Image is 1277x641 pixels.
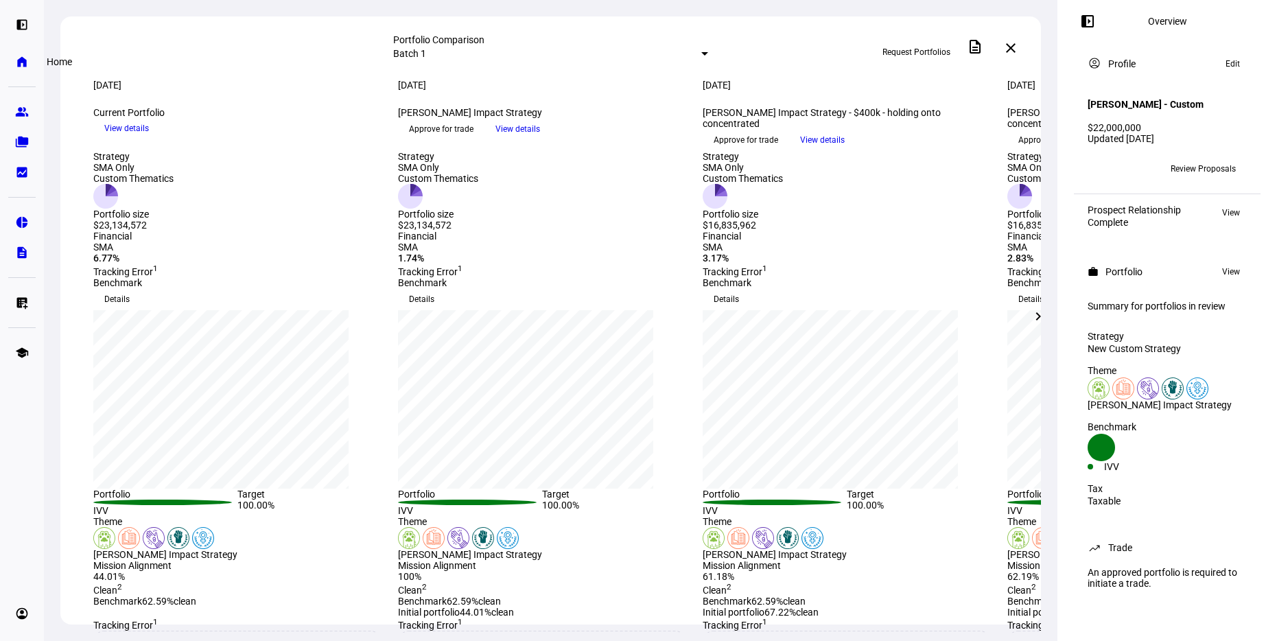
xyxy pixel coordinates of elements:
[93,527,115,549] img: animalWelfare.colored.svg
[871,41,961,63] button: Request Portfolios
[93,310,349,489] div: chart, 1 series
[703,162,783,173] div: SMA Only
[398,151,478,162] div: Strategy
[104,118,149,139] span: View details
[1108,58,1136,69] div: Profile
[1007,173,1088,184] div: Custom Thematics
[703,242,991,253] div: SMA
[104,288,130,310] span: Details
[153,618,158,627] sup: 1
[1007,162,1088,173] div: SMA Only
[703,231,991,242] div: Financial
[93,80,382,91] div: [DATE]
[15,105,29,119] eth-mat-symbol: group
[703,151,783,162] div: Strategy
[800,130,845,150] span: View details
[398,266,462,277] span: Tracking Error
[703,620,767,631] span: Tracking Error
[1007,209,1088,220] div: Portfolio size
[1031,582,1036,592] sup: 2
[1215,205,1247,221] button: View
[458,618,462,627] sup: 1
[15,215,29,229] eth-mat-symbol: pie_chart
[1030,308,1046,325] mat-icon: chevron_right
[703,107,991,129] div: [PERSON_NAME] Impact Strategy - $400k - holding onto concentrated
[398,107,686,118] div: [PERSON_NAME] Impact Strategy
[727,582,731,592] sup: 2
[192,527,214,549] img: womensRights.colored.svg
[1162,377,1184,399] img: racialJustice.colored.svg
[1186,377,1208,399] img: womensRights.colored.svg
[703,173,783,184] div: Custom Thematics
[93,231,382,242] div: Financial
[727,527,749,549] img: education.colored.svg
[762,264,767,273] sup: 1
[93,288,141,310] button: Details
[93,220,174,231] div: $23,134,572
[398,585,427,596] span: Clean
[1007,129,1094,151] button: Approve for trade
[93,516,382,527] div: Theme
[1007,620,1072,631] span: Tracking Error
[1088,539,1247,556] eth-panel-overview-card-header: Trade
[1007,527,1029,549] img: animalWelfare.colored.svg
[1171,158,1236,180] span: Review Proposals
[93,277,382,288] div: Benchmark
[142,596,196,607] span: 62.59% clean
[703,516,991,527] div: Theme
[703,549,991,560] div: [PERSON_NAME] Impact Strategy
[398,607,460,618] span: Initial portfolio
[93,620,158,631] span: Tracking Error
[1088,301,1247,312] div: Summary for portfolios in review
[1105,266,1143,277] div: Portfolio
[93,266,158,277] span: Tracking Error
[789,134,856,145] a: View details
[703,277,991,288] div: Benchmark
[393,48,426,59] mat-select-trigger: Batch 1
[8,159,36,186] a: bid_landscape
[1007,151,1088,162] div: Strategy
[398,220,478,231] div: $23,134,572
[398,173,478,184] div: Custom Thematics
[1093,164,1104,174] span: KK
[1219,56,1247,72] button: Edit
[703,489,847,500] div: Portfolio
[1222,205,1240,221] span: View
[93,242,382,253] div: SMA
[15,296,29,310] eth-mat-symbol: list_alt_add
[398,288,445,310] button: Details
[398,560,686,571] div: Mission Alignment
[460,607,514,618] span: 44.01% clean
[847,489,991,500] div: Target
[703,129,789,151] button: Approve for trade
[447,527,469,549] img: poverty.colored.svg
[1007,489,1151,500] div: Portfolio
[714,129,778,151] span: Approve for trade
[703,571,991,582] div: 61.18%
[751,596,806,607] span: 62.59% clean
[93,549,382,560] div: [PERSON_NAME] Impact Strategy
[15,246,29,259] eth-mat-symbol: description
[1088,122,1247,133] div: $22,000,000
[1222,264,1240,280] span: View
[484,119,551,139] button: View details
[398,277,686,288] div: Benchmark
[764,607,819,618] span: 67.22% clean
[752,527,774,549] img: poverty.colored.svg
[93,560,382,571] div: Mission Alignment
[1088,217,1181,228] div: Complete
[1148,16,1187,27] div: Overview
[15,55,29,69] eth-mat-symbol: home
[15,607,29,620] eth-mat-symbol: account_circle
[1003,40,1019,56] mat-icon: close
[1018,288,1044,310] span: Details
[1088,365,1247,376] div: Theme
[847,500,991,516] div: 100.00%
[93,162,174,173] div: SMA Only
[762,618,767,627] sup: 1
[484,123,551,134] a: View details
[1088,133,1247,144] div: Updated [DATE]
[398,571,686,582] div: 100%
[15,346,29,360] eth-mat-symbol: school
[409,288,434,310] span: Details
